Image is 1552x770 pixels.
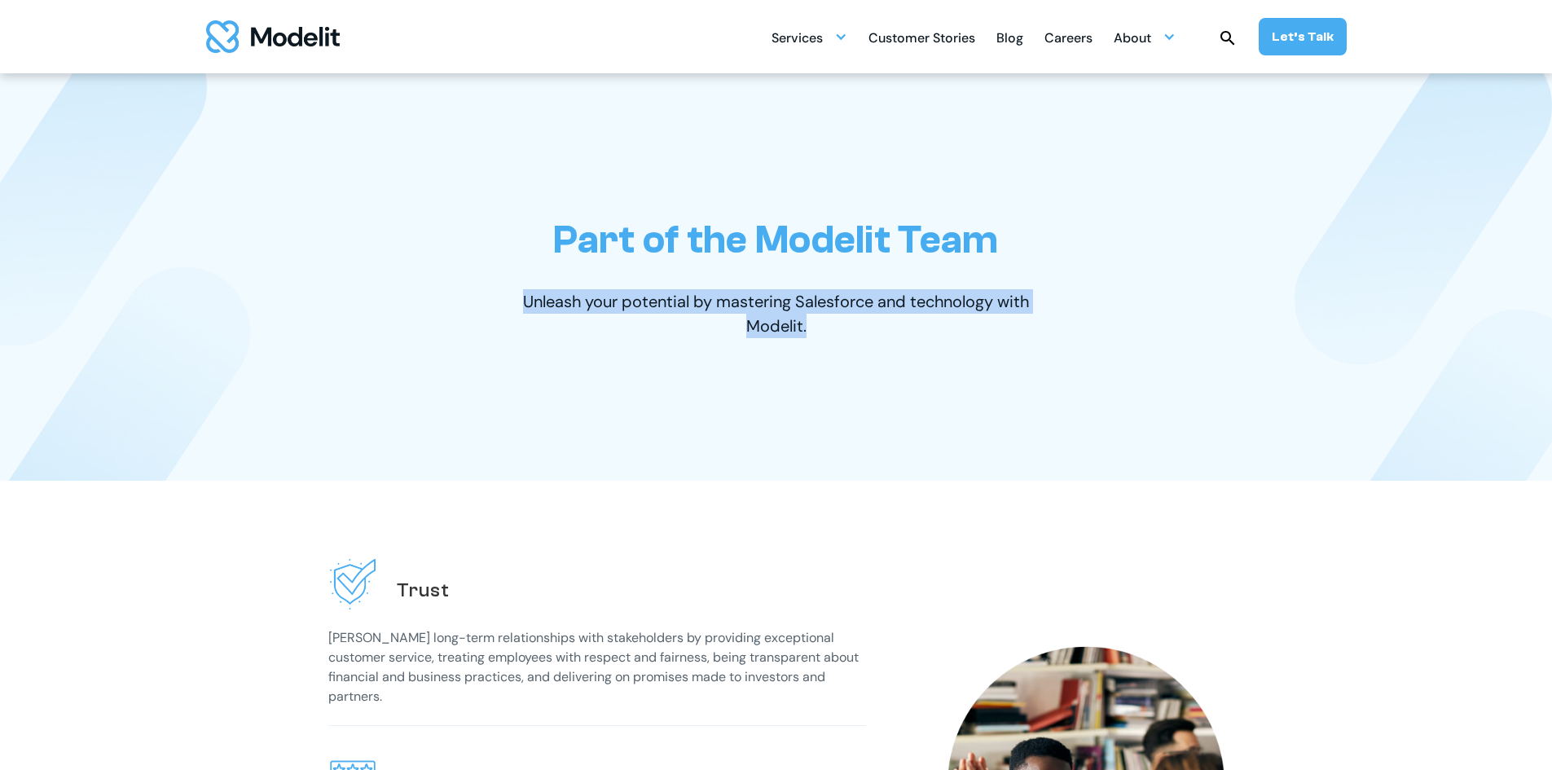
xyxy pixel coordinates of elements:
img: modelit logo [206,20,340,53]
a: Blog [996,21,1023,53]
a: home [206,20,340,53]
div: Services [772,24,823,55]
a: Customer Stories [868,21,975,53]
p: [PERSON_NAME] long-term relationships with stakeholders by providing exceptional customer service... [328,628,866,706]
h1: Part of the Modelit Team [553,217,998,263]
p: Unleash your potential by mastering Salesforce and technology with Modelit. [495,289,1057,338]
a: Let’s Talk [1259,18,1347,55]
div: About [1114,24,1151,55]
div: Careers [1044,24,1093,55]
a: Careers [1044,21,1093,53]
div: Let’s Talk [1272,28,1334,46]
div: Customer Stories [868,24,975,55]
div: About [1114,21,1176,53]
div: Blog [996,24,1023,55]
h2: Trust [397,578,450,603]
div: Services [772,21,847,53]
